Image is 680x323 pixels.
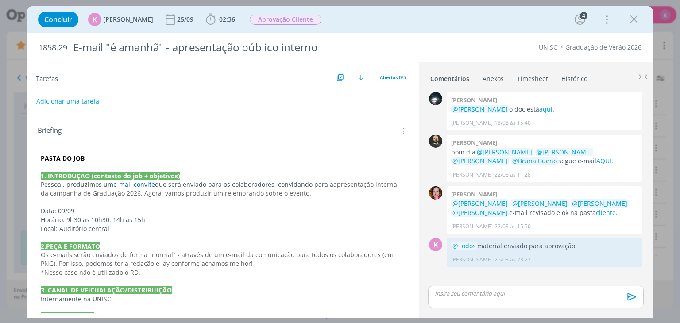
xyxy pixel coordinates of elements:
[452,242,476,250] span: @Todos
[41,207,405,215] p: Data: 09/09
[430,70,470,83] a: Comentários
[41,215,405,224] p: Horário: 9h30 as 10h30. 14h as 15h
[495,119,531,127] span: 18/08 às 15:40
[250,15,321,25] span: Aprovação Cliente
[452,199,508,208] span: @[PERSON_NAME]
[380,74,406,81] span: Abertas 0/5
[451,171,493,179] p: [PERSON_NAME]
[41,295,405,304] p: Internamente na UNISC
[429,135,442,148] img: P
[512,157,557,165] span: @Bruna Bueno
[36,93,100,109] button: Adicionar uma tarefa
[358,75,363,80] img: arrow-down.svg
[517,70,549,83] a: Timesheet
[539,43,557,51] a: UNISC
[451,119,493,127] p: [PERSON_NAME]
[88,13,153,26] button: K[PERSON_NAME]
[88,13,101,26] div: K
[452,208,508,217] span: @[PERSON_NAME]
[41,154,85,162] a: PASTA DO JOB
[451,96,497,104] b: [PERSON_NAME]
[44,16,72,23] span: Concluir
[41,242,100,250] strong: 2.PEÇA E FORMATO
[39,43,67,53] span: 1858.29
[495,223,531,231] span: 22/08 às 15:50
[495,256,531,264] span: 25/08 às 23:27
[38,12,78,27] button: Concluir
[580,12,587,19] div: 4
[537,148,592,156] span: @[PERSON_NAME]
[41,268,140,277] span: *Nesse caso não é utilizado o RD.
[249,14,322,25] button: Aprovação Cliente
[596,208,616,217] a: cliente
[41,286,172,294] strong: 3. CANAL DE VEICUALAÇÃO/DISTRIBUIÇÃO
[429,92,442,105] img: G
[561,70,588,83] a: Histórico
[36,72,58,83] span: Tarefas
[41,180,405,198] p: Pessoal, produzimos um que será enviado para os colaboradores, convidando para a
[103,16,153,23] span: [PERSON_NAME]
[27,6,653,318] div: dialog
[451,190,497,198] b: [PERSON_NAME]
[573,12,587,27] button: 4
[451,138,497,146] b: [PERSON_NAME]
[451,199,638,217] p: e-mail revisado e ok na pasta .
[41,250,395,268] span: Os e-mails serão enviados de forma "normal" - através de um e-mail da comunicação para todos os c...
[41,224,405,233] p: Local: Auditório central
[113,180,155,188] span: e-mail convite
[565,43,641,51] a: Graduação de Verão 2026
[41,180,399,197] span: apresentação interna da campanha de Graduação 2026. Agora, vamos produzir um relembrando sobre o ...
[451,105,638,114] p: o doc está .
[38,125,62,137] span: Briefing
[451,256,493,264] p: [PERSON_NAME]
[512,199,568,208] span: @[PERSON_NAME]
[483,74,504,83] div: Anexos
[177,16,195,23] div: 25/09
[69,37,386,58] div: E-mail "é amanhã" - apresentação público interno
[596,157,613,165] a: AQUI.
[495,171,531,179] span: 22/08 às 11:28
[452,105,508,113] span: @[PERSON_NAME]
[41,312,94,321] strong: 4. PÚBLICO-ALVO
[451,223,493,231] p: [PERSON_NAME]
[204,12,237,27] button: 02:36
[477,148,532,156] span: @[PERSON_NAME]
[41,172,180,180] strong: 1. INTRODUÇÃO (contexto do job + objetivos)
[451,242,638,250] p: material enviado para aprovação
[429,238,442,251] div: K
[429,186,442,200] img: B
[539,105,552,113] a: aqui
[572,199,627,208] span: @[PERSON_NAME]
[451,148,638,166] p: bom dia segue e-mail
[219,15,235,23] span: 02:36
[452,157,508,165] span: @[PERSON_NAME]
